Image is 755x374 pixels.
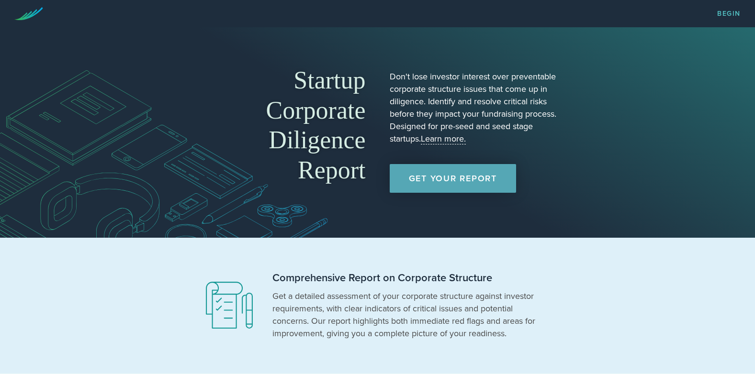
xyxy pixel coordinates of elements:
p: Get a detailed assessment of your corporate structure against investor requirements, with clear i... [272,290,541,340]
h1: Startup Corporate Diligence Report [196,66,366,185]
h2: Comprehensive Report on Corporate Structure [272,271,541,285]
p: Don't lose investor interest over preventable corporate structure issues that come up in diligenc... [390,70,560,145]
a: Get Your Report [390,164,516,193]
a: Learn more. [421,133,466,144]
a: Begin [717,11,741,17]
